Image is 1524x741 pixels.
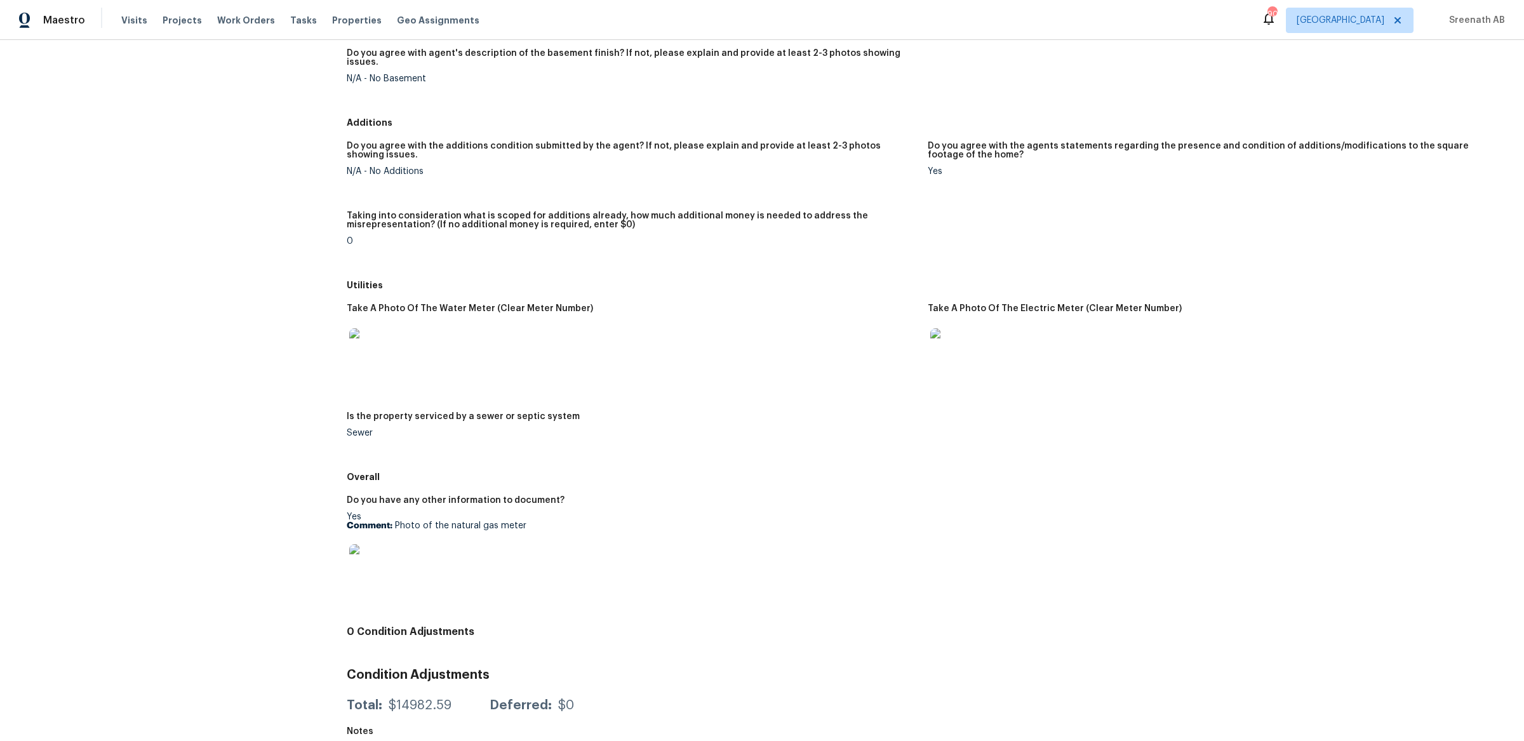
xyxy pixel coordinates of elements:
h5: Do you agree with the additions condition submitted by the agent? If not, please explain and prov... [347,142,918,159]
h5: Overall [347,471,1509,483]
span: Work Orders [217,14,275,27]
div: 90 [1267,8,1276,20]
div: Yes [347,512,918,592]
span: Projects [163,14,202,27]
div: Sewer [347,429,918,437]
span: Geo Assignments [397,14,479,27]
h5: Taking into consideration what is scoped for additions already, how much additional money is need... [347,211,918,229]
div: $0 [558,699,574,712]
h5: Is the property serviced by a sewer or septic system [347,412,580,421]
h5: Take A Photo Of The Electric Meter (Clear Meter Number) [928,304,1182,313]
h5: Do you have any other information to document? [347,496,565,505]
h5: Utilities [347,279,1509,291]
h5: Additions [347,116,1509,129]
div: Total: [347,699,382,712]
h5: Notes [347,727,373,736]
span: Sreenath AB [1444,14,1505,27]
h5: Do you agree with agent's description of the basement finish? If not, please explain and provide ... [347,49,918,67]
span: [GEOGRAPHIC_DATA] [1297,14,1384,27]
div: N/A - No Basement [347,74,918,83]
div: Deferred: [490,699,552,712]
span: Visits [121,14,147,27]
span: Properties [332,14,382,27]
h5: Take A Photo Of The Water Meter (Clear Meter Number) [347,304,593,313]
div: $14982.59 [389,699,451,712]
h3: Condition Adjustments [347,669,1509,681]
h5: Do you agree with the agents statements regarding the presence and condition of additions/modific... [928,142,1499,159]
div: 0 [347,237,918,246]
div: Yes [928,167,1499,176]
span: Tasks [290,16,317,25]
span: Maestro [43,14,85,27]
div: N/A - No Additions [347,167,918,176]
b: Comment: [347,521,392,530]
h4: 0 Condition Adjustments [347,625,1509,638]
p: Photo of the natural gas meter [347,521,918,530]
